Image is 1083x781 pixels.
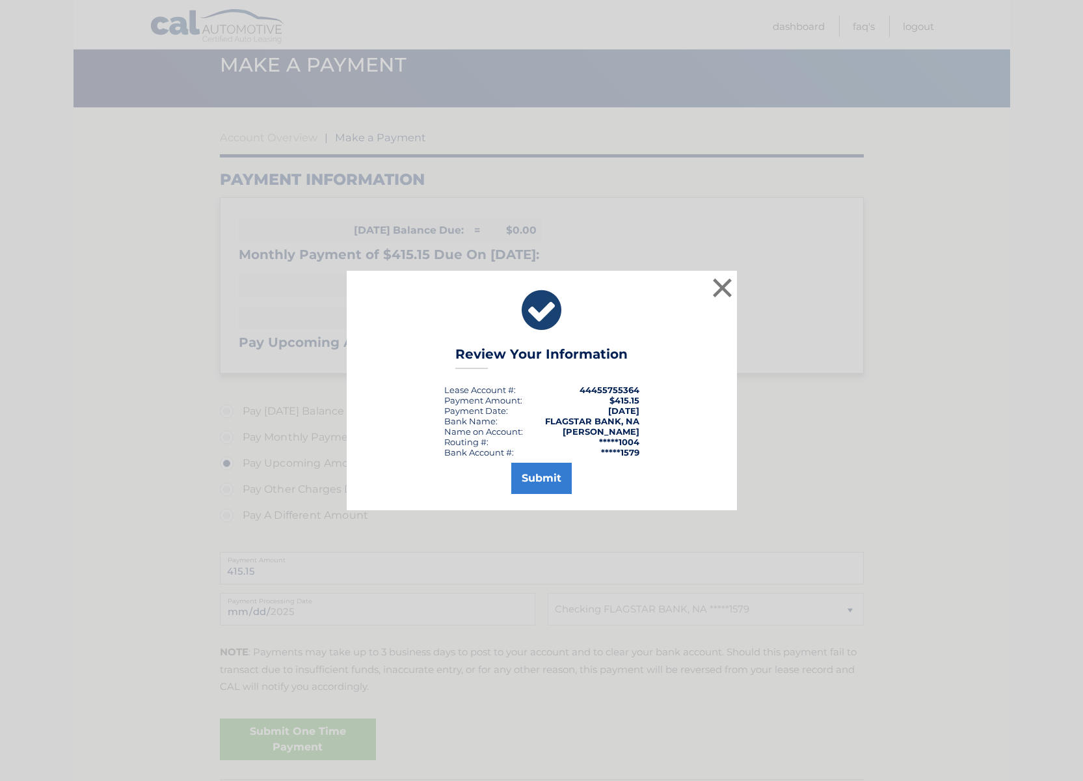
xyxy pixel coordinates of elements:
[580,385,639,395] strong: 44455755364
[444,447,514,458] div: Bank Account #:
[563,426,639,437] strong: [PERSON_NAME]
[545,416,639,426] strong: FLAGSTAR BANK, NA
[444,405,506,416] span: Payment Date
[444,405,508,416] div: :
[444,437,488,447] div: Routing #:
[710,275,736,301] button: ×
[444,416,498,426] div: Bank Name:
[444,385,516,395] div: Lease Account #:
[444,426,523,437] div: Name on Account:
[608,405,639,416] span: [DATE]
[455,346,628,369] h3: Review Your Information
[444,395,522,405] div: Payment Amount:
[511,463,572,494] button: Submit
[609,395,639,405] span: $415.15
